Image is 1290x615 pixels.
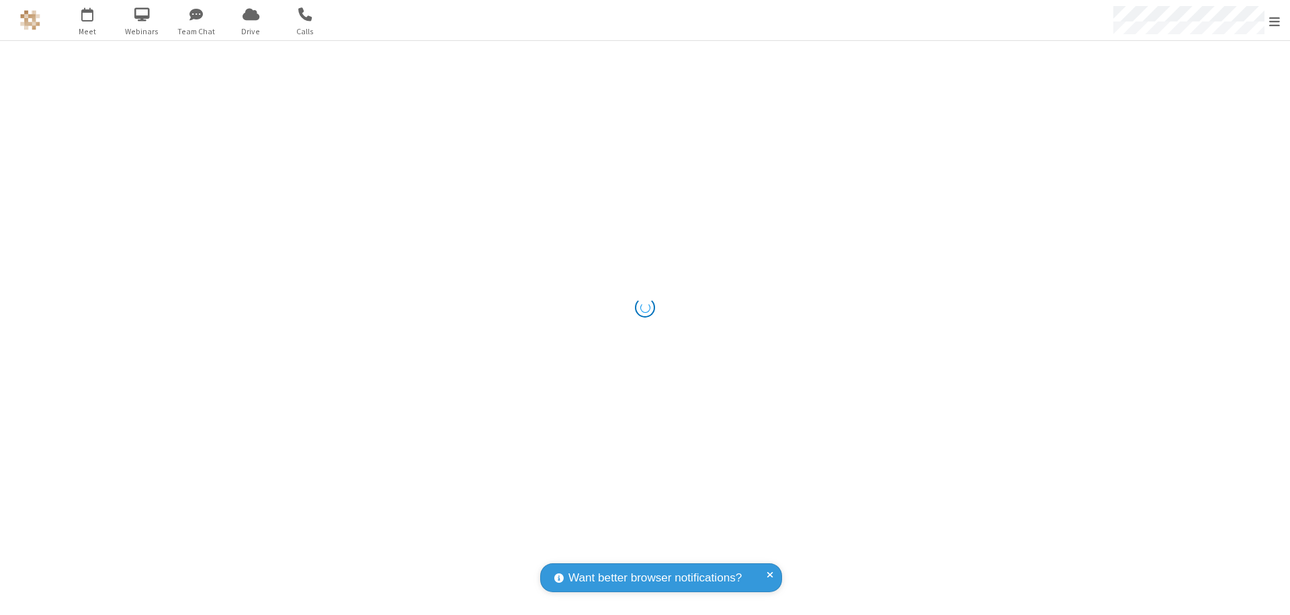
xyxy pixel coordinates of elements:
[20,10,40,30] img: QA Selenium DO NOT DELETE OR CHANGE
[117,26,167,38] span: Webinars
[280,26,331,38] span: Calls
[226,26,276,38] span: Drive
[62,26,113,38] span: Meet
[568,569,742,587] span: Want better browser notifications?
[171,26,222,38] span: Team Chat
